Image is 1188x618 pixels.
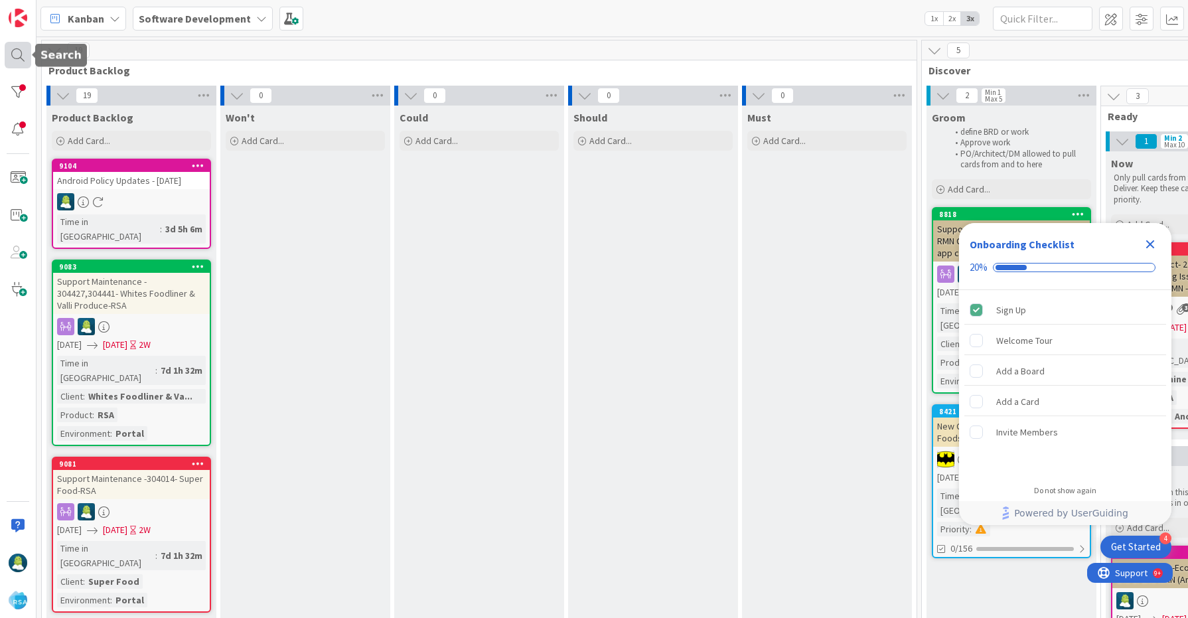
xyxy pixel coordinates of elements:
[59,161,210,171] div: 9104
[964,326,1166,355] div: Welcome Tour is incomplete.
[155,548,157,563] span: :
[57,408,92,422] div: Product
[1014,505,1128,521] span: Powered by UserGuiding
[400,111,428,124] span: Could
[1140,234,1161,255] div: Close Checklist
[103,523,127,537] span: [DATE]
[59,459,210,469] div: 9081
[57,574,83,589] div: Client
[933,220,1090,262] div: Support Enhancement- 292343 - For RMN Clients before [PERSON_NAME] - app complaint- RMN
[589,135,632,147] span: Add Card...
[771,88,794,104] span: 0
[52,260,211,446] a: 9083Support Maintenance - 304427,304441- Whites Foodliner & Valli Produce-RSARD[DATE][DATE]2WTime...
[996,333,1053,348] div: Welcome Tour
[68,11,104,27] span: Kanban
[993,7,1092,31] input: Quick Filter...
[937,355,972,370] div: Product
[939,407,1090,416] div: 8421
[933,208,1090,220] div: 8818
[139,523,151,537] div: 2W
[1162,321,1187,335] span: [DATE]
[155,363,157,378] span: :
[959,501,1171,525] div: Footer
[57,214,160,244] div: Time in [GEOGRAPHIC_DATA]
[996,363,1045,379] div: Add a Board
[925,12,943,25] span: 1x
[1034,485,1096,496] div: Do not show again
[52,159,211,249] a: 9104Android Policy Updates - [DATE]RDTime in [GEOGRAPHIC_DATA]:3d 5h 6m
[53,172,210,189] div: Android Policy Updates - [DATE]
[57,523,82,537] span: [DATE]
[67,42,90,58] span: 19
[53,261,210,273] div: 9083
[939,210,1090,219] div: 8818
[933,406,1090,418] div: 8421
[83,389,85,404] span: :
[933,418,1090,447] div: New Client Implementation- Leevers Foods
[1126,88,1149,104] span: 3
[83,574,85,589] span: :
[985,89,1001,96] div: Min 1
[53,273,210,314] div: Support Maintenance - 304427,304441- Whites Foodliner & Valli Produce-RSA
[423,88,446,104] span: 0
[970,262,988,273] div: 20%
[959,290,1171,477] div: Checklist items
[948,127,1089,137] li: define BRD or work
[139,12,251,25] b: Software Development
[959,223,1171,525] div: Checklist Container
[1127,218,1169,230] span: Add Card...
[242,135,284,147] span: Add Card...
[112,426,147,441] div: Portal
[985,96,1002,102] div: Max 5
[57,193,74,210] img: RD
[573,111,607,124] span: Should
[9,9,27,27] img: Visit kanbanzone.com
[53,503,210,520] div: RD
[964,387,1166,416] div: Add a Card is incomplete.
[964,418,1166,447] div: Invite Members is incomplete.
[57,593,110,607] div: Environment
[57,541,155,570] div: Time in [GEOGRAPHIC_DATA]
[110,426,112,441] span: :
[961,12,979,25] span: 3x
[964,295,1166,325] div: Sign Up is complete.
[956,88,978,104] span: 2
[160,222,162,236] span: :
[53,160,210,189] div: 9104Android Policy Updates - [DATE]
[966,501,1165,525] a: Powered by UserGuiding
[1111,540,1161,554] div: Get Started
[1164,141,1185,148] div: Max 10
[52,111,133,124] span: Product Backlog
[933,451,1090,468] div: AC
[970,262,1161,273] div: Checklist progress: 20%
[937,451,954,468] img: AC
[950,542,972,556] span: 0/156
[28,2,60,18] span: Support
[53,458,210,499] div: 9081Support Maintenance -304014- Super Food-RSA
[943,12,961,25] span: 2x
[226,111,255,124] span: Won't
[78,503,95,520] img: RD
[110,593,112,607] span: :
[970,522,972,536] span: :
[40,49,82,62] h5: Search
[948,137,1089,148] li: Approve work
[948,183,990,195] span: Add Card...
[415,135,458,147] span: Add Card...
[9,591,27,609] img: avatar
[947,42,970,58] span: 5
[937,303,1026,333] div: Time in [GEOGRAPHIC_DATA]
[970,236,1075,252] div: Onboarding Checklist
[933,208,1090,262] div: 8818Support Enhancement- 292343 - For RMN Clients before [PERSON_NAME] - app complaint- RMN
[937,374,990,388] div: Environment
[933,266,1090,283] div: RD
[57,356,155,385] div: Time in [GEOGRAPHIC_DATA]
[48,64,900,77] span: Product Backlog
[1100,536,1171,558] div: Open Get Started checklist, remaining modules: 4
[996,394,1039,410] div: Add a Card
[157,363,206,378] div: 7d 1h 32m
[747,111,771,124] span: Must
[932,207,1091,394] a: 8818Support Enhancement- 292343 - For RMN Clients before [PERSON_NAME] - app complaint- RMNRD[DAT...
[996,424,1058,440] div: Invite Members
[1116,592,1134,609] img: RD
